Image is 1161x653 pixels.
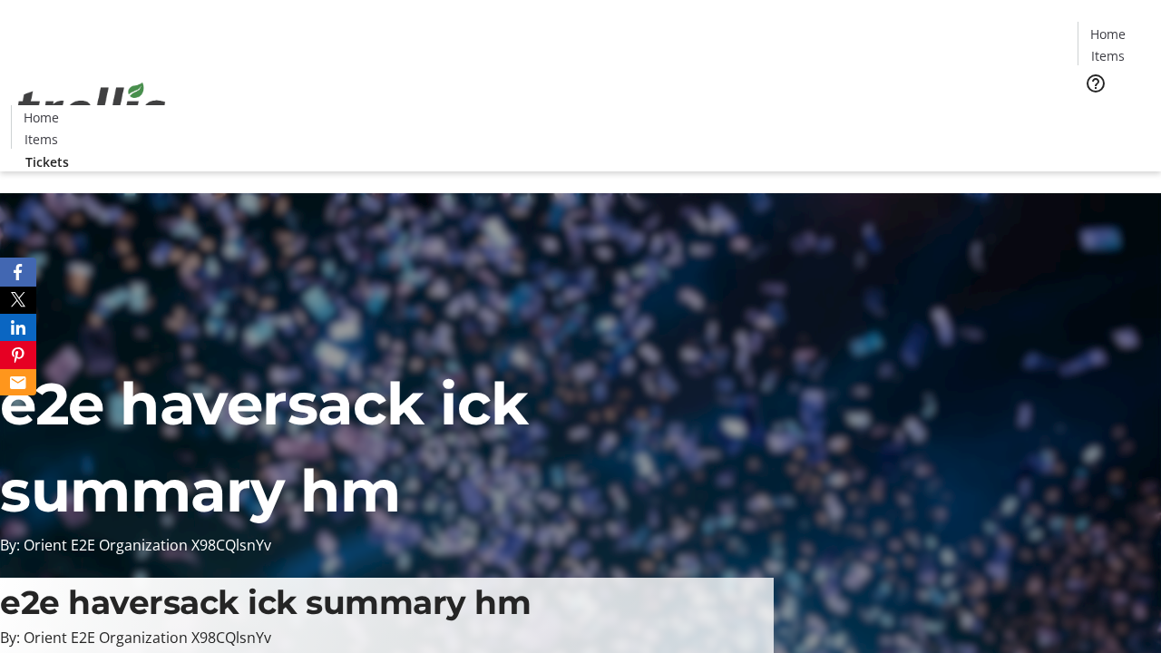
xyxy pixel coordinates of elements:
[1091,46,1125,65] span: Items
[24,130,58,149] span: Items
[24,108,59,127] span: Home
[11,63,172,153] img: Orient E2E Organization X98CQlsnYv's Logo
[1078,24,1137,44] a: Home
[1092,105,1136,124] span: Tickets
[1078,105,1150,124] a: Tickets
[1078,46,1137,65] a: Items
[11,152,83,171] a: Tickets
[25,152,69,171] span: Tickets
[1090,24,1126,44] span: Home
[12,108,70,127] a: Home
[12,130,70,149] a: Items
[1078,65,1114,102] button: Help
